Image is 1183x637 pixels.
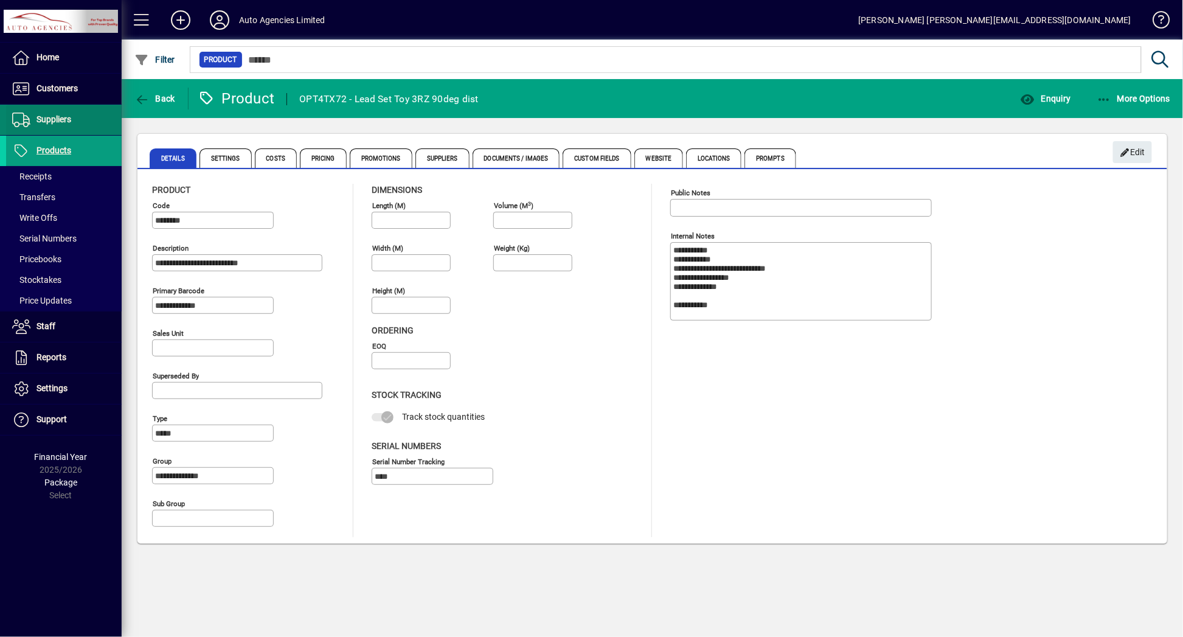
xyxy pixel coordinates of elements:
a: Home [6,43,122,73]
span: Back [134,94,175,103]
button: Enquiry [1017,88,1074,110]
span: Financial Year [35,452,88,462]
button: Profile [200,9,239,31]
span: Enquiry [1020,94,1070,103]
a: Transfers [6,187,122,207]
span: Website [634,148,684,168]
mat-label: Superseded by [153,372,199,380]
mat-label: Type [153,414,167,423]
span: Receipts [12,172,52,181]
mat-label: Width (m) [372,244,403,252]
span: Support [36,414,67,424]
mat-label: Group [153,457,172,465]
mat-label: Public Notes [671,189,710,197]
mat-label: Serial Number tracking [372,457,445,465]
mat-label: Primary barcode [153,287,204,295]
button: Filter [131,49,178,71]
mat-label: Sales unit [153,329,184,338]
span: Transfers [12,192,55,202]
span: Documents / Images [473,148,560,168]
span: Serial Numbers [372,441,441,451]
a: Reports [6,343,122,373]
span: Edit [1120,142,1146,162]
span: Settings [199,148,252,168]
mat-label: Height (m) [372,287,405,295]
a: Write Offs [6,207,122,228]
a: Receipts [6,166,122,187]
span: Details [150,148,196,168]
span: Price Updates [12,296,72,305]
span: Write Offs [12,213,57,223]
a: Staff [6,312,122,342]
span: Suppliers [36,114,71,124]
mat-label: EOQ [372,342,386,350]
span: Reports [36,352,66,362]
span: Filter [134,55,175,64]
button: Back [131,88,178,110]
app-page-header-button: Back [122,88,189,110]
sup: 3 [528,200,531,206]
a: Serial Numbers [6,228,122,249]
span: Home [36,52,59,62]
mat-label: Description [153,244,189,252]
a: Pricebooks [6,249,122,270]
span: Custom Fields [563,148,631,168]
button: Add [161,9,200,31]
mat-label: Internal Notes [671,232,715,240]
span: Ordering [372,325,414,335]
span: Staff [36,321,55,331]
mat-label: Code [153,201,170,210]
div: Auto Agencies Limited [239,10,325,30]
a: Price Updates [6,290,122,311]
mat-label: Weight (Kg) [494,244,530,252]
span: Pricebooks [12,254,61,264]
button: More Options [1094,88,1174,110]
a: Knowledge Base [1143,2,1168,42]
div: Product [198,89,275,108]
span: Settings [36,383,68,393]
span: Stocktakes [12,275,61,285]
span: Products [36,145,71,155]
span: Costs [255,148,297,168]
span: Dimensions [372,185,422,195]
span: Locations [686,148,741,168]
span: Track stock quantities [402,412,485,422]
mat-label: Length (m) [372,201,406,210]
a: Customers [6,74,122,104]
span: Product [204,54,237,66]
span: Serial Numbers [12,234,77,243]
span: Pricing [300,148,347,168]
mat-label: Sub group [153,500,185,508]
a: Settings [6,374,122,404]
a: Support [6,405,122,435]
span: Prompts [744,148,796,168]
div: [PERSON_NAME] [PERSON_NAME][EMAIL_ADDRESS][DOMAIN_NAME] [858,10,1131,30]
div: OPT4TX72 - Lead Set Toy 3RZ 90deg dist [299,89,479,109]
span: Suppliers [415,148,470,168]
span: Product [152,185,190,195]
a: Suppliers [6,105,122,135]
span: More Options [1097,94,1171,103]
span: Promotions [350,148,412,168]
span: Customers [36,83,78,93]
mat-label: Volume (m ) [494,201,533,210]
span: Stock Tracking [372,390,442,400]
button: Edit [1113,141,1152,163]
span: Package [44,478,77,487]
a: Stocktakes [6,270,122,290]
